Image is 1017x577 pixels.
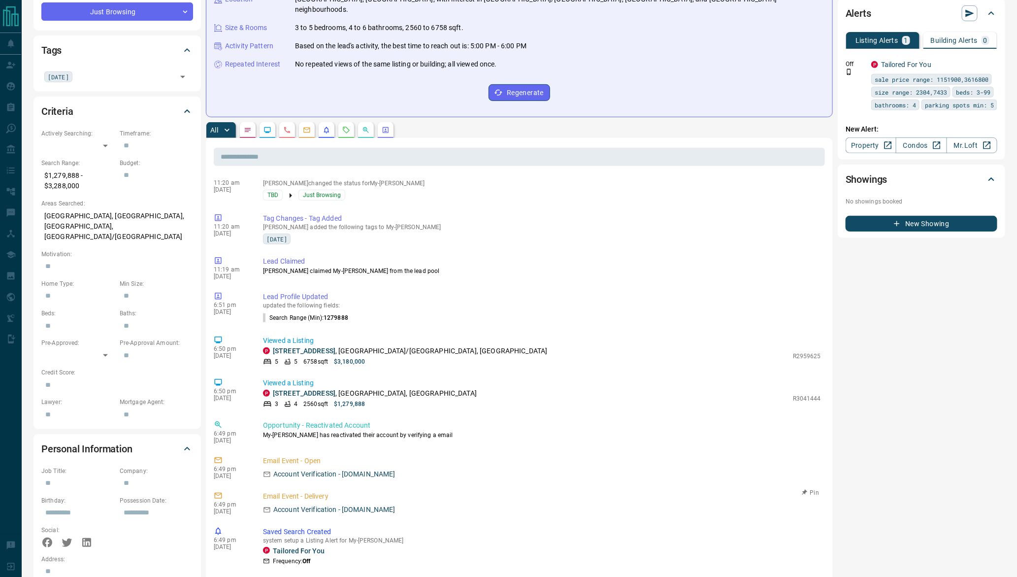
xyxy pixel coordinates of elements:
p: Motivation: [41,250,193,259]
p: 5 [294,357,297,366]
p: Lead Profile Updated [263,292,821,302]
p: My-[PERSON_NAME] has reactivated their account by verifying a email [263,431,821,440]
p: , [GEOGRAPHIC_DATA]/[GEOGRAPHIC_DATA], [GEOGRAPHIC_DATA] [273,346,547,356]
p: [DATE] [214,437,248,444]
p: Email Event - Open [263,456,821,466]
p: 5 [275,357,278,366]
p: [DATE] [214,186,248,193]
p: Possession Date: [120,496,193,505]
p: New Alert: [846,124,997,135]
p: [DATE] [214,473,248,479]
p: 11:20 am [214,179,248,186]
div: Alerts [846,1,997,25]
p: Building Alerts [931,37,978,44]
svg: Push Notification Only [846,68,853,75]
span: sale price range: 1151900,3616800 [875,74,988,84]
button: New Showing [846,216,997,232]
p: Pre-Approval Amount: [120,339,193,347]
h2: Tags [41,42,62,58]
button: Pin [796,488,825,497]
p: Baths: [120,309,193,318]
p: 6:49 pm [214,466,248,473]
p: 3 [275,400,278,408]
a: Tailored For You [273,547,325,555]
button: Open [176,70,190,84]
div: Personal Information [41,437,193,461]
p: system setup a Listing Alert for My-[PERSON_NAME] [263,537,821,544]
p: Repeated Interest [225,59,280,69]
p: Areas Searched: [41,199,193,208]
p: Frequency: [273,557,310,566]
svg: Opportunities [362,126,370,134]
a: Property [846,137,896,153]
p: 1 [904,37,908,44]
h2: Criteria [41,103,73,119]
a: Tailored For You [881,61,931,68]
a: [STREET_ADDRESS] [273,389,335,397]
p: Off [846,60,865,68]
p: Activity Pattern [225,41,273,51]
p: Tag Changes - Tag Added [263,213,821,224]
p: 6758 sqft [303,357,328,366]
p: Birthday: [41,496,115,505]
span: bathrooms: 4 [875,100,916,110]
p: Actively Searching: [41,129,115,138]
p: All [210,127,218,134]
p: Beds: [41,309,115,318]
span: Just Browsing [303,190,341,200]
p: Saved Search Created [263,527,821,537]
p: Company: [120,467,193,475]
p: Listing Alerts [855,37,898,44]
p: 4 [294,400,297,408]
div: Just Browsing [41,2,193,21]
p: Viewed a Listing [263,378,821,388]
p: Opportunity - Reactivated Account [263,420,821,431]
p: No showings booked [846,197,997,206]
span: beds: 3-99 [956,87,990,97]
span: [DATE] [48,72,69,82]
p: 3 to 5 bedrooms, 4 to 6 bathrooms, 2560 to 6758 sqft. [295,23,463,33]
div: Showings [846,168,997,191]
p: $3,180,000 [334,357,365,366]
p: 11:19 am [214,266,248,273]
svg: Emails [303,126,311,134]
p: [DATE] [214,273,248,280]
p: 0 [984,37,987,44]
p: Lead Claimed [263,256,821,267]
p: updated the following fields: [263,302,821,309]
p: [DATE] [214,308,248,315]
p: Mortgage Agent: [120,398,193,407]
span: parking spots min: 5 [925,100,994,110]
p: [GEOGRAPHIC_DATA], [GEOGRAPHIC_DATA], [GEOGRAPHIC_DATA], [GEOGRAPHIC_DATA]/[GEOGRAPHIC_DATA] [41,208,193,245]
p: No repeated views of the same listing or building; all viewed once. [295,59,497,69]
p: [DATE] [214,395,248,402]
p: , [GEOGRAPHIC_DATA], [GEOGRAPHIC_DATA] [273,388,477,399]
p: Budget: [120,159,193,168]
p: Home Type: [41,279,115,288]
p: 6:50 pm [214,388,248,395]
p: R2959625 [793,352,821,361]
span: TBD [267,190,278,200]
svg: Listing Alerts [323,126,330,134]
p: Account Verification - [DOMAIN_NAME] [273,505,395,515]
h2: Alerts [846,5,871,21]
p: Search Range (Min) : [263,313,348,322]
p: Social: [41,526,115,535]
svg: Notes [244,126,252,134]
button: Regenerate [489,84,550,101]
p: [PERSON_NAME] changed the status for My-[PERSON_NAME] [263,180,821,187]
p: Viewed a Listing [263,336,821,346]
p: Pre-Approved: [41,339,115,347]
p: Based on the lead's activity, the best time to reach out is: 5:00 PM - 6:00 PM [295,41,526,51]
p: 2560 sqft [303,400,328,408]
a: [STREET_ADDRESS] [273,347,335,355]
div: Tags [41,38,193,62]
p: [PERSON_NAME] claimed My-[PERSON_NAME] from the lead pool [263,267,821,275]
h2: Personal Information [41,441,132,457]
p: 6:51 pm [214,302,248,308]
p: 6:49 pm [214,430,248,437]
div: property.ca [263,390,270,397]
span: 1279888 [324,314,348,321]
svg: Agent Actions [382,126,390,134]
p: [DATE] [214,543,248,550]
